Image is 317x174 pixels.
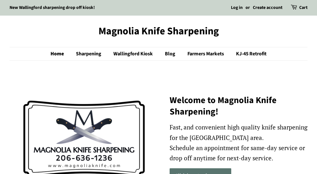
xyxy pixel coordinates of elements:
[160,47,182,60] a: Blog
[253,4,282,11] a: Create account
[170,122,307,163] p: Fast, and convenient high quality knife sharpening for the [GEOGRAPHIC_DATA] area. Schedule an ap...
[10,4,95,11] a: New Wallingford sharpening drop off kiosk!
[10,25,307,37] a: Magnolia Knife Sharpening
[109,47,159,60] a: Wallingford Kiosk
[51,47,70,60] a: Home
[231,4,243,11] a: Log in
[299,4,307,12] a: Cart
[246,4,250,12] li: or
[231,47,266,60] a: KJ-45 Retrofit
[170,94,307,118] h2: Welcome to Magnolia Knife Sharpening!
[183,47,230,60] a: Farmers Markets
[71,47,108,60] a: Sharpening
